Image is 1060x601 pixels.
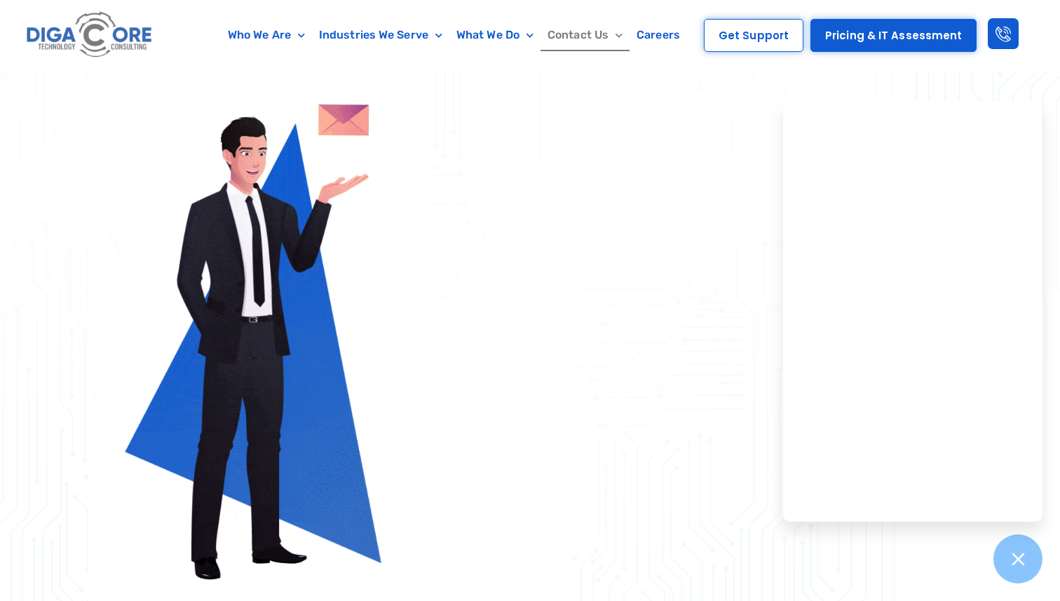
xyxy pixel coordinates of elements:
span: Get Support [719,30,789,41]
span: Pricing & IT Assessment [825,30,962,41]
a: Who We Are [221,19,312,51]
a: Careers [630,19,687,51]
nav: Menu [213,19,695,51]
a: Get Support [704,19,803,52]
iframe: Chatgenie Messenger [783,101,1042,522]
img: Digacore logo 1 [23,7,157,63]
a: Industries We Serve [312,19,449,51]
a: Pricing & IT Assessment [810,19,977,52]
a: Contact Us [541,19,630,51]
a: What We Do [449,19,541,51]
